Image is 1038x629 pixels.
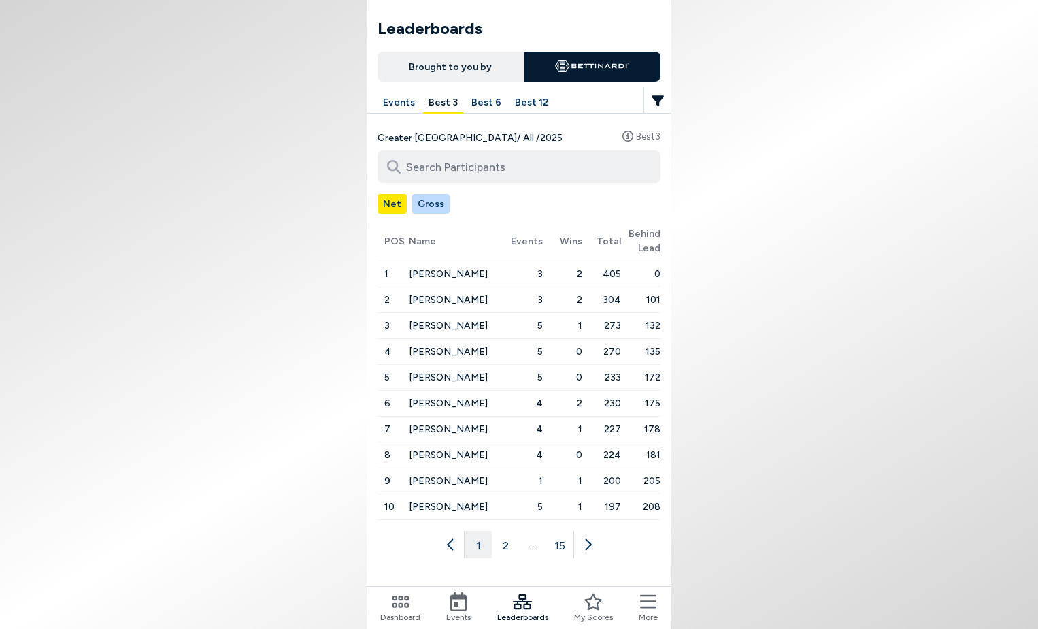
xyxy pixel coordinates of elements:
span: [PERSON_NAME] [409,501,488,513]
span: 101 [621,293,660,307]
a: My Scores [574,592,613,624]
span: Behind Lead [628,227,660,255]
span: 270 [582,344,622,359]
button: 1 [465,531,492,558]
span: 233 [582,370,622,385]
span: [PERSON_NAME] [409,475,488,487]
span: Events [510,234,543,248]
span: 178 [621,422,660,436]
span: 208 [621,500,660,514]
span: Total [588,234,621,248]
span: 175 [621,396,660,410]
span: [PERSON_NAME] [409,268,488,280]
span: 197 [582,500,622,514]
a: Dashboard [380,592,420,624]
span: 304 [582,293,622,307]
span: More [639,611,658,624]
h1: Leaderboards [378,16,660,41]
span: 4 [384,346,391,357]
span: My Scores [574,611,613,624]
span: 132 [621,319,660,333]
span: [PERSON_NAME] [409,294,488,306]
div: Brought to you by [378,52,524,82]
span: 3 [384,320,390,332]
a: Events [446,592,471,624]
div: Manage your account [367,93,671,114]
span: 5 [503,370,543,385]
span: 0 [621,267,660,281]
span: 5 [503,344,543,359]
span: 200 [582,474,622,488]
button: … [519,531,546,558]
button: More [639,592,658,624]
span: 172 [621,370,660,385]
span: 4 [503,396,543,410]
span: 2 [543,293,582,307]
span: 205 [621,474,660,488]
button: Events [378,93,420,114]
span: 0 [543,370,582,385]
span: 7 [384,423,390,435]
span: 2 [543,267,582,281]
div: Manage your account [378,194,660,214]
a: Leaderboards [497,592,548,624]
span: 3 [503,293,543,307]
span: 227 [582,422,622,436]
span: 5 [384,372,390,383]
span: 3 [503,267,543,281]
span: Leaderboards [497,611,548,624]
span: Name [409,234,503,248]
h4: Greater [GEOGRAPHIC_DATA] / All / 2025 [378,131,660,145]
span: [PERSON_NAME] [409,423,488,435]
span: 135 [621,344,660,359]
button: Best 12 [509,93,554,114]
span: [PERSON_NAME] [409,372,488,383]
span: Events [446,611,471,624]
span: [PERSON_NAME] [409,320,488,332]
span: [PERSON_NAME] [409,346,488,357]
span: 5 [503,319,543,333]
span: 405 [582,267,622,281]
span: 0 [543,448,582,462]
span: 1 [384,268,388,280]
span: 10 [384,501,395,513]
span: Wins [550,234,582,248]
span: 230 [582,396,622,410]
span: 1 [543,500,582,514]
button: Gross [412,194,450,214]
span: 1 [543,319,582,333]
span: Dashboard [380,611,420,624]
button: 15 [546,531,573,558]
span: 8 [384,449,390,461]
span: 0 [543,344,582,359]
span: 1 [543,422,582,436]
span: POS [384,234,409,248]
span: 4 [503,448,543,462]
input: Search Participants [378,150,660,183]
span: 2 [384,294,390,306]
span: [PERSON_NAME] [409,398,488,409]
span: 181 [621,448,660,462]
button: 2 [492,531,519,558]
span: [PERSON_NAME] [409,449,488,461]
button: Best 6 [466,93,507,114]
button: Net [378,194,407,214]
span: 224 [582,448,622,462]
button: Best 3 [423,93,463,114]
span: 273 [582,319,622,333]
span: 6 [384,398,390,409]
span: 4 [503,422,543,436]
span: 5 [503,500,543,514]
span: 9 [384,475,390,487]
span: 1 [503,474,543,488]
span: 2 [543,396,582,410]
span: 1 [543,474,582,488]
button: Best3 [622,131,660,142]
